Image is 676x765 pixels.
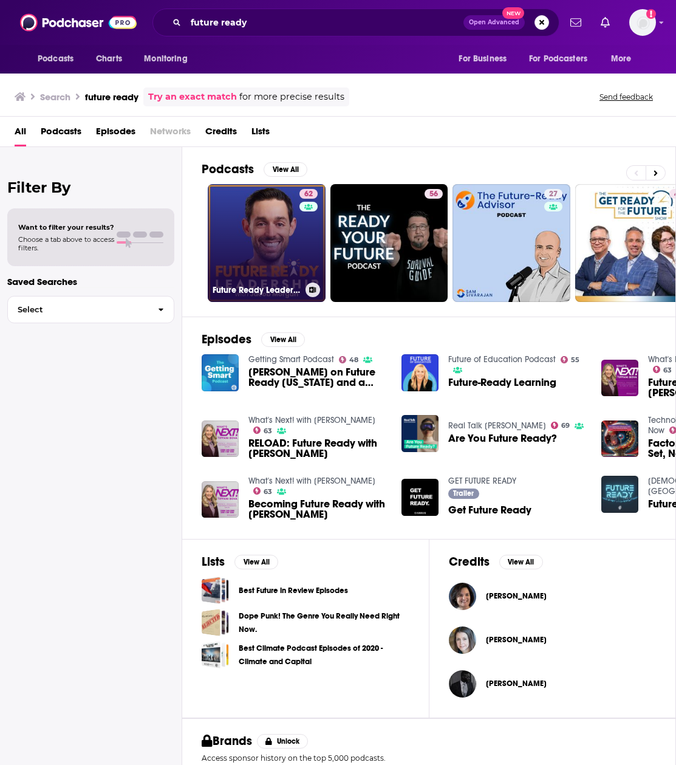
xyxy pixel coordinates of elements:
span: Networks [150,122,191,146]
button: open menu [603,47,647,70]
a: 62Future Ready Leadership With [PERSON_NAME] [208,184,326,302]
a: Are You Future Ready? [448,433,557,444]
button: open menu [29,47,89,70]
a: 63 [653,366,672,373]
a: GET FUTURE READY [448,476,516,486]
a: Best Climate Podcast Episodes of 2020 - Climate and Capital [239,642,409,668]
a: Iulia Istrate [486,591,547,601]
svg: Add a profile image [646,9,656,19]
a: 27 [544,189,562,199]
a: Becoming Future Ready with Frederik Pferdt [248,499,387,520]
button: Iulia IstrateIulia Istrate [449,577,657,616]
a: Show notifications dropdown [565,12,586,33]
span: Trailer [453,490,474,497]
button: Ted PhaetonTed Phaeton [449,664,657,703]
a: RELOAD: Future Ready with Nick Davis [248,438,387,459]
span: More [611,50,632,67]
button: Show profile menu [629,9,656,36]
a: Future-Ready Learning [448,377,556,388]
a: 63 [253,427,273,434]
span: [PERSON_NAME] [486,591,547,601]
p: Saved Searches [7,276,174,287]
a: Best Climate Podcast Episodes of 2020 - Climate and Capital [202,641,229,668]
span: Select [8,306,148,314]
span: Open Advanced [469,19,519,26]
a: Suzanne Bouffard [486,635,547,645]
span: RELOAD: Future Ready with [PERSON_NAME] [248,438,387,459]
span: 48 [349,357,358,363]
span: Becoming Future Ready with [PERSON_NAME] [248,499,387,520]
span: [PERSON_NAME] [486,635,547,645]
h2: Podcasts [202,162,254,177]
a: Suzanne Bouffard [449,626,476,654]
h2: Brands [202,733,252,749]
span: [PERSON_NAME] [486,679,547,688]
button: View All [499,555,543,569]
span: 55 [571,357,579,363]
a: EpisodesView All [202,332,305,347]
img: Get Future Ready [401,479,439,516]
a: Future of Education Podcast [448,354,556,365]
span: 56 [429,188,438,201]
img: Becoming Future Ready with Frederik Pferdt [202,481,239,518]
a: Charts [88,47,129,70]
a: Real Talk Ryan Jespersen [448,420,546,431]
h3: Search [40,91,70,103]
a: Show notifications dropdown [596,12,615,33]
a: Ted Phaeton [486,679,547,688]
a: Dope Punk! The Genre You Really Need Right Now. [239,609,409,636]
h2: Filter By [7,179,174,196]
a: 62 [299,189,318,199]
span: 63 [264,489,272,495]
span: Monitoring [144,50,187,67]
a: All [15,122,26,146]
a: Best Future in Review Episodes [239,584,348,597]
span: 63 [663,368,672,373]
button: Send feedback [596,92,657,102]
a: Are You Future Ready? [401,415,439,452]
p: Access sponsor history on the top 5,000 podcasts. [202,753,656,763]
a: Best Future in Review Episodes [202,577,229,604]
span: for more precise results [239,90,344,104]
span: Want to filter your results? [18,223,114,232]
a: 56 [330,184,448,302]
a: Get Future Ready [448,505,531,515]
a: 63 [253,487,273,495]
a: Getting Smart Podcast [248,354,334,365]
a: What's Next! with Tiffani Bova [248,476,375,486]
button: Suzanne BouffardSuzanne Bouffard [449,620,657,659]
img: Factory of the Future: Ready, Set, Now! [601,420,638,458]
a: Future Ready with Nick Davis [601,360,638,397]
button: Open AdvancedNew [463,15,525,30]
span: Dope Punk! The Genre You Really Need Right Now. [202,609,229,636]
a: Jennifer Purcell on Future Ready Oregon and a Future Ready Workforce [248,367,387,388]
img: Future Ready - Holy Living [601,476,638,513]
a: CreditsView All [449,554,543,569]
a: 55 [561,356,580,363]
span: Episodes [96,122,135,146]
img: RELOAD: Future Ready with Nick Davis [202,420,239,458]
a: ListsView All [202,554,278,569]
img: Future-Ready Learning [401,354,439,391]
img: Ted Phaeton [449,670,476,698]
span: Podcasts [38,50,73,67]
span: 62 [304,188,313,201]
span: Lists [251,122,270,146]
span: Logged in as WE_Broadcast [629,9,656,36]
span: [PERSON_NAME] on Future Ready [US_STATE] and a Future Ready Workforce [248,367,387,388]
h2: Credits [449,554,490,569]
span: New [502,7,524,19]
span: For Podcasters [529,50,587,67]
a: Jennifer Purcell on Future Ready Oregon and a Future Ready Workforce [202,354,239,391]
a: What's Next! with Tiffani Bova [248,415,375,425]
span: Choose a tab above to access filters. [18,235,114,252]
